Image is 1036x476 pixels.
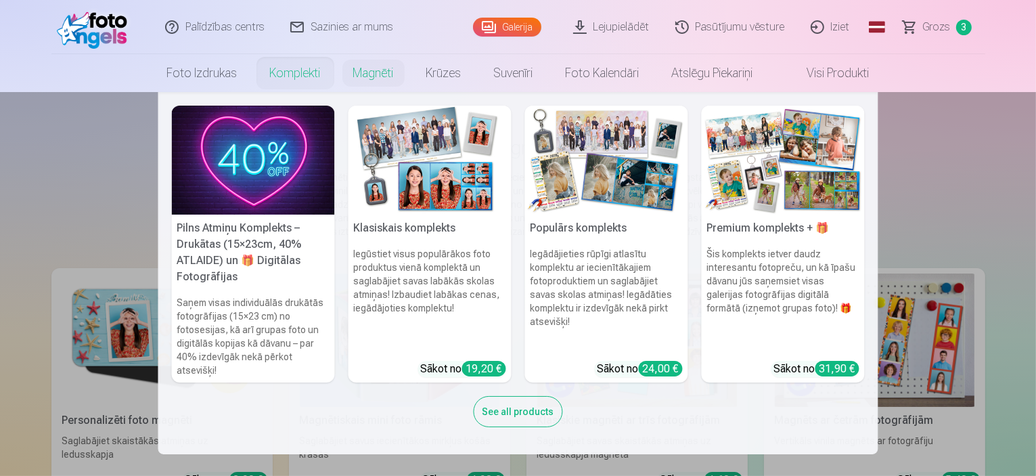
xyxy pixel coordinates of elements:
a: Suvenīri [478,54,549,92]
img: /fa1 [57,5,135,49]
div: 19,20 € [462,361,506,376]
div: 31,90 € [815,361,859,376]
h6: Saņem visas individuālās drukātās fotogrāfijas (15×23 cm) no fotosesijas, kā arī grupas foto un d... [172,290,335,383]
span: Grozs [923,19,951,35]
a: Atslēgu piekariņi [656,54,769,92]
a: Visi produkti [769,54,886,92]
a: Pilns Atmiņu Komplekts – Drukātas (15×23cm, 40% ATLAIDE) un 🎁 Digitālas Fotogrāfijas Pilns Atmiņu... [172,106,335,383]
a: Populārs komplektsPopulārs komplektsIegādājieties rūpīgi atlasītu komplektu ar iecienītākajiem fo... [525,106,688,383]
h5: Premium komplekts + 🎁 [702,215,865,242]
a: See all products [474,404,563,418]
a: Klasiskais komplektsKlasiskais komplektsIegūstiet visus populārākos foto produktus vienā komplekt... [348,106,512,383]
div: 24,00 € [639,361,683,376]
h6: Iegādājieties rūpīgi atlasītu komplektu ar iecienītākajiem fotoproduktiem un saglabājiet savas sk... [525,242,688,355]
img: Klasiskais komplekts [348,106,512,215]
h6: Iegūstiet visus populārākos foto produktus vienā komplektā un saglabājiet savas labākās skolas at... [348,242,512,355]
a: Krūzes [410,54,478,92]
h5: Populārs komplekts [525,215,688,242]
img: Premium komplekts + 🎁 [702,106,865,215]
a: Galerija [473,18,541,37]
a: Foto kalendāri [549,54,656,92]
h5: Pilns Atmiņu Komplekts – Drukātas (15×23cm, 40% ATLAIDE) un 🎁 Digitālas Fotogrāfijas [172,215,335,290]
div: See all products [474,396,563,427]
span: 3 [956,20,972,35]
a: Premium komplekts + 🎁 Premium komplekts + 🎁Šis komplekts ietver daudz interesantu fotopreču, un k... [702,106,865,383]
a: Foto izdrukas [151,54,254,92]
img: Pilns Atmiņu Komplekts – Drukātas (15×23cm, 40% ATLAIDE) un 🎁 Digitālas Fotogrāfijas [172,106,335,215]
a: Magnēti [337,54,410,92]
a: Komplekti [254,54,337,92]
h6: Šis komplekts ietver daudz interesantu fotopreču, un kā īpašu dāvanu jūs saņemsiet visas galerija... [702,242,865,355]
div: Sākot no [774,361,859,377]
img: Populārs komplekts [525,106,688,215]
div: Sākot no [421,361,506,377]
h5: Klasiskais komplekts [348,215,512,242]
div: Sākot no [598,361,683,377]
